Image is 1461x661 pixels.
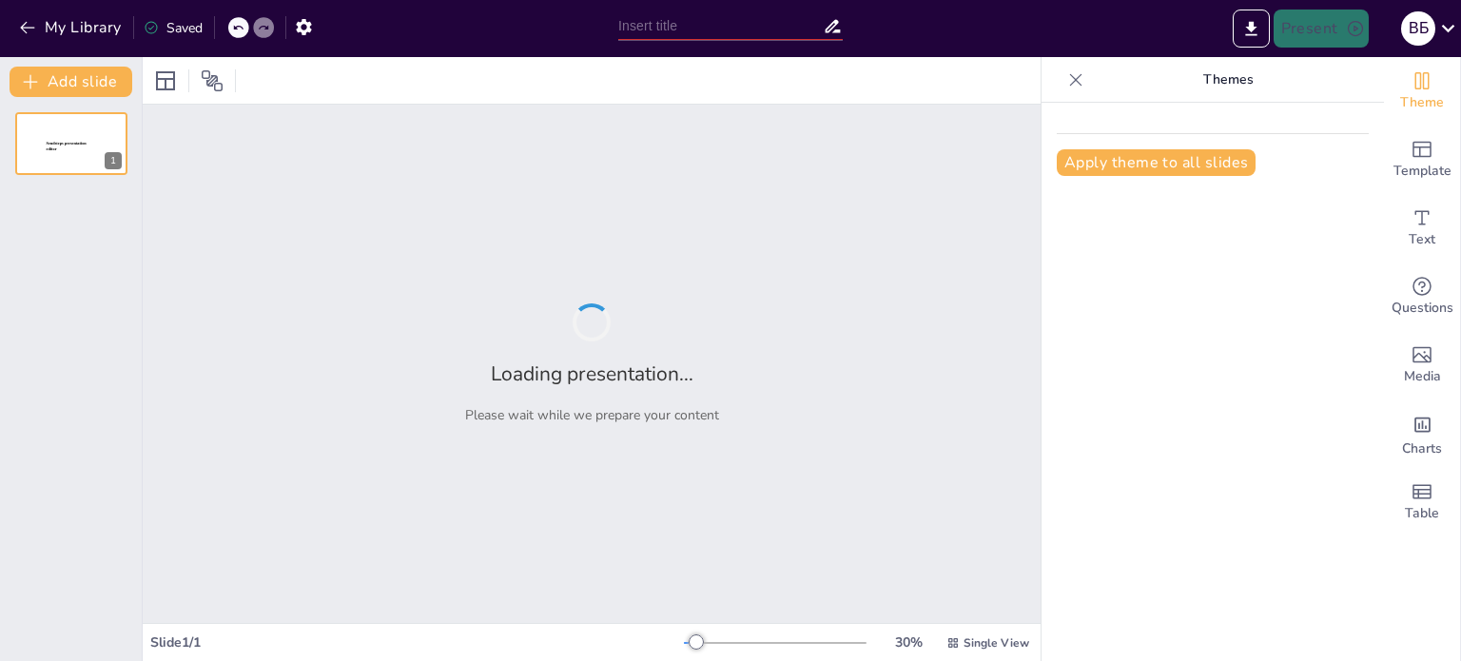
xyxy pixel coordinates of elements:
[14,12,129,43] button: My Library
[105,152,122,169] div: 1
[1384,399,1460,468] div: Add charts and graphs
[144,19,203,37] div: Saved
[465,406,719,424] p: Please wait while we prepare your content
[1400,92,1444,113] span: Theme
[150,66,181,96] div: Layout
[1384,262,1460,331] div: Get real-time input from your audience
[491,360,693,387] h2: Loading presentation...
[1401,11,1435,46] div: В Б
[201,69,224,92] span: Position
[1384,57,1460,126] div: Change the overall theme
[1401,10,1435,48] button: В Б
[1405,503,1439,524] span: Table
[964,635,1029,651] span: Single View
[1384,194,1460,262] div: Add text boxes
[886,633,931,651] div: 30 %
[1402,438,1442,459] span: Charts
[1384,126,1460,194] div: Add ready made slides
[1233,10,1270,48] button: Export to PowerPoint
[1384,468,1460,536] div: Add a table
[1409,229,1435,250] span: Text
[1274,10,1369,48] button: Present
[1404,366,1441,387] span: Media
[150,633,684,651] div: Slide 1 / 1
[1392,298,1453,319] span: Questions
[618,12,823,40] input: Insert title
[15,112,127,175] div: 1
[47,142,87,152] span: Sendsteps presentation editor
[10,67,132,97] button: Add slide
[1091,57,1365,103] p: Themes
[1057,149,1256,176] button: Apply theme to all slides
[1393,161,1451,182] span: Template
[1384,331,1460,399] div: Add images, graphics, shapes or video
